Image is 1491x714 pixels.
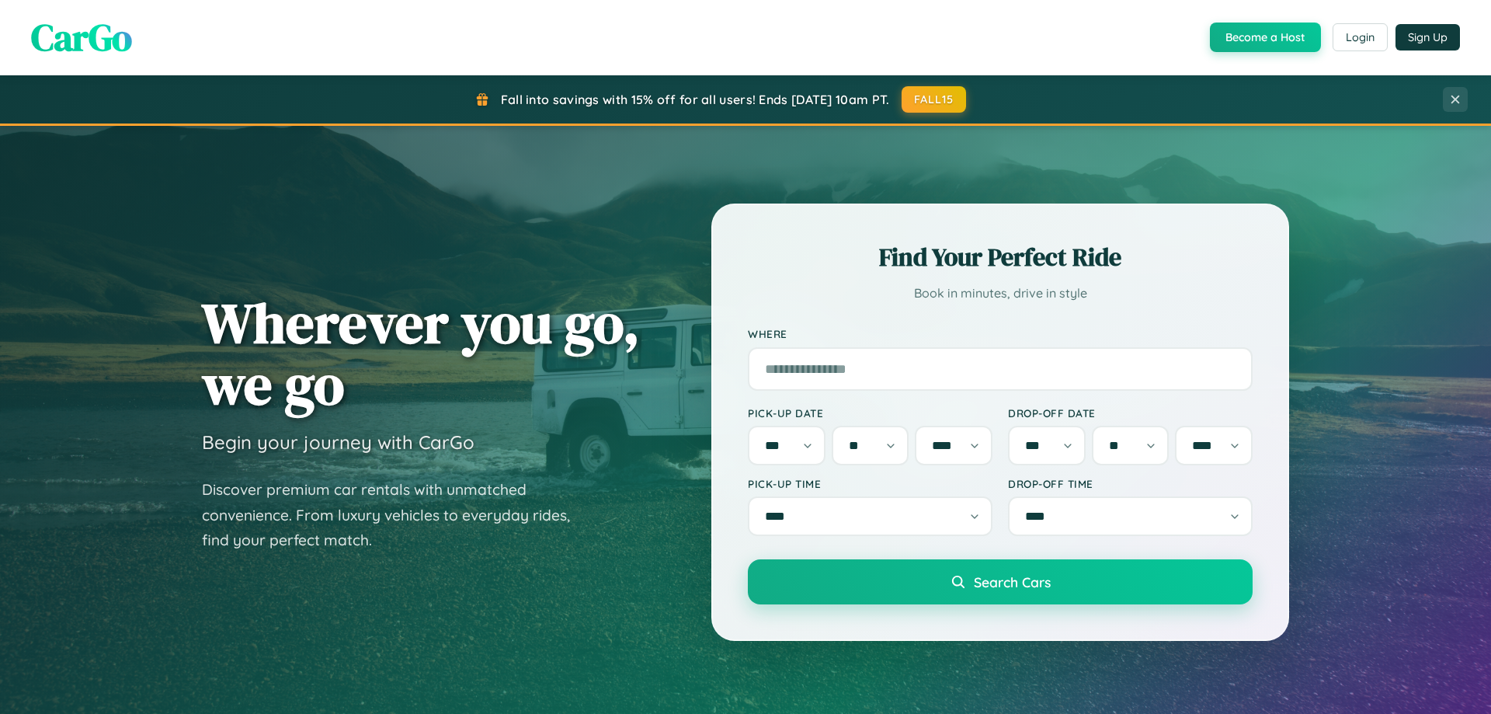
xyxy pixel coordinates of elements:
button: Search Cars [748,559,1253,604]
label: Drop-off Time [1008,477,1253,490]
span: CarGo [31,12,132,63]
label: Pick-up Date [748,406,992,420]
h3: Begin your journey with CarGo [202,430,474,454]
p: Book in minutes, drive in style [748,282,1253,305]
label: Where [748,328,1253,341]
label: Drop-off Date [1008,406,1253,420]
button: Login [1333,23,1388,51]
span: Fall into savings with 15% off for all users! Ends [DATE] 10am PT. [501,92,890,107]
p: Discover premium car rentals with unmatched convenience. From luxury vehicles to everyday rides, ... [202,477,590,553]
span: Search Cars [974,573,1051,590]
h2: Find Your Perfect Ride [748,240,1253,274]
button: Become a Host [1210,23,1321,52]
button: Sign Up [1395,24,1460,51]
label: Pick-up Time [748,477,992,490]
button: FALL15 [902,86,967,113]
h1: Wherever you go, we go [202,292,640,415]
